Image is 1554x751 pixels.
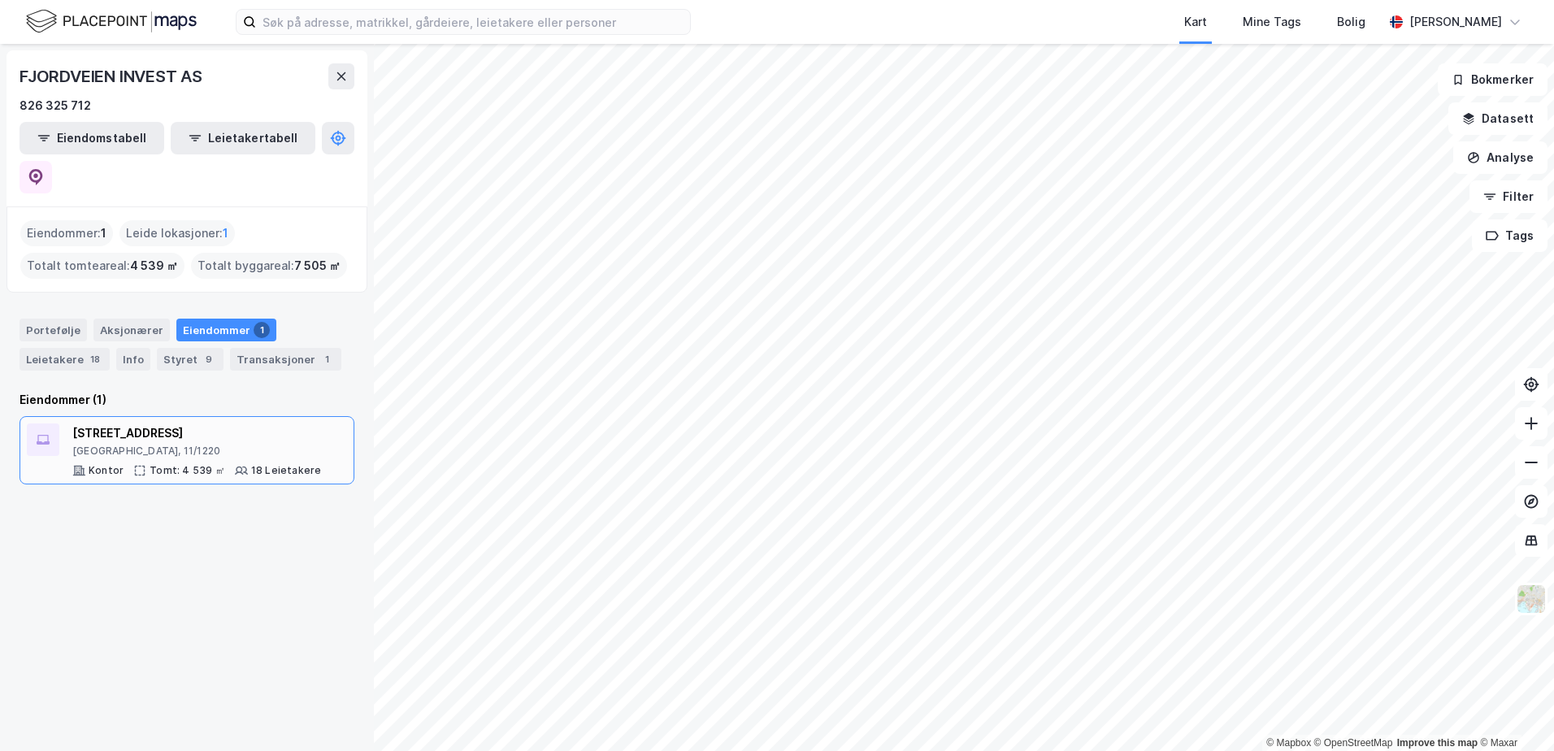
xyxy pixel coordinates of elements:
div: 1 [254,322,270,338]
div: Mine Tags [1243,12,1301,32]
button: Bokmerker [1438,63,1547,96]
div: Kontor [89,464,124,477]
div: Transaksjoner [230,348,341,371]
button: Analyse [1453,141,1547,174]
iframe: Chat Widget [1473,673,1554,751]
div: Leide lokasjoner : [119,220,235,246]
button: Leietakertabell [171,122,315,154]
div: 1 [319,351,335,367]
button: Tags [1472,219,1547,252]
div: Eiendommer (1) [20,390,354,410]
div: FJORDVEIEN INVEST AS [20,63,206,89]
img: logo.f888ab2527a4732fd821a326f86c7f29.svg [26,7,197,36]
div: 826 325 712 [20,96,91,115]
div: Leietakere [20,348,110,371]
div: Eiendommer [176,319,276,341]
span: 1 [223,224,228,243]
button: Filter [1469,180,1547,213]
div: Tomt: 4 539 ㎡ [150,464,225,477]
button: Datasett [1448,102,1547,135]
a: Mapbox [1266,737,1311,749]
div: 18 Leietakere [251,464,322,477]
span: 1 [101,224,106,243]
button: Eiendomstabell [20,122,164,154]
a: Improve this map [1397,737,1478,749]
div: [STREET_ADDRESS] [72,423,321,443]
span: 4 539 ㎡ [130,256,178,276]
div: Totalt tomteareal : [20,253,184,279]
div: Portefølje [20,319,87,341]
div: Eiendommer : [20,220,113,246]
div: Aksjonærer [93,319,170,341]
input: Søk på adresse, matrikkel, gårdeiere, leietakere eller personer [256,10,690,34]
div: Kontrollprogram for chat [1473,673,1554,751]
div: Styret [157,348,224,371]
div: Bolig [1337,12,1365,32]
div: Kart [1184,12,1207,32]
img: Z [1516,584,1547,614]
a: OpenStreetMap [1314,737,1393,749]
div: Totalt byggareal : [191,253,347,279]
div: [GEOGRAPHIC_DATA], 11/1220 [72,445,321,458]
div: [PERSON_NAME] [1409,12,1502,32]
span: 7 505 ㎡ [294,256,341,276]
div: 18 [87,351,103,367]
div: 9 [201,351,217,367]
div: Info [116,348,150,371]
